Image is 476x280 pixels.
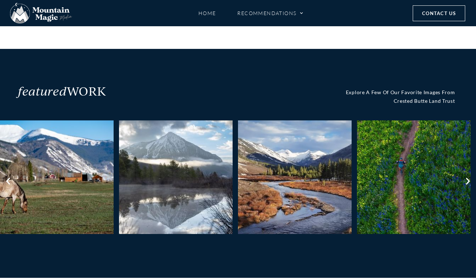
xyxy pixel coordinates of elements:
p: Explore A Few Of Our Favorite Images From Crested Butte Land Trust [308,88,455,105]
img: 445550963_420550724235232_6172047913152899235_n.jpg [238,120,352,234]
div: 4 / 6 [119,120,238,237]
div: Previous slide [4,177,13,186]
a: Home [198,7,216,19]
a: Contact Us [413,5,465,21]
img: 443929299_1093740618379191_7120046262205862744_n.jpg [119,120,233,234]
div: Next slide [463,177,472,186]
div: 5 / 6 [238,120,357,237]
img: 447203947_1643269269803770_3823430304755773122_n.jpg [357,120,471,234]
span: Contact Us [422,9,456,17]
div: 6 / 6 [357,120,476,237]
nav: Menu [107,7,395,19]
a: Recommendations [237,7,303,19]
h2: WORK [18,85,297,96]
i: featured [18,82,67,99]
img: Mountain Magic Media photography logo Crested Butte Photographer [10,3,72,24]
